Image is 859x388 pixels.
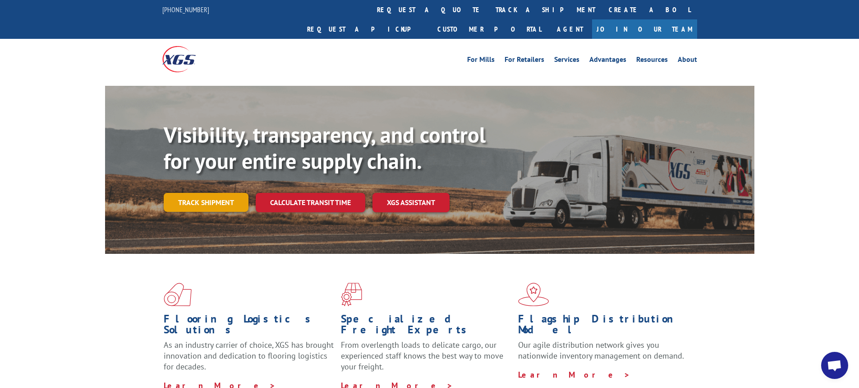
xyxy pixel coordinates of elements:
[341,283,362,306] img: xgs-icon-focused-on-flooring-red
[164,313,334,340] h1: Flooring Logistics Solutions
[554,56,579,66] a: Services
[518,313,689,340] h1: Flagship Distribution Model
[548,19,592,39] a: Agent
[431,19,548,39] a: Customer Portal
[821,352,848,379] div: Open chat
[164,340,334,372] span: As an industry carrier of choice, XGS has brought innovation and dedication to flooring logistics...
[518,283,549,306] img: xgs-icon-flagship-distribution-model-red
[300,19,431,39] a: Request a pickup
[164,283,192,306] img: xgs-icon-total-supply-chain-intelligence-red
[341,340,511,380] p: From overlength loads to delicate cargo, our experienced staff knows the best way to move your fr...
[589,56,626,66] a: Advantages
[467,56,495,66] a: For Mills
[518,340,684,361] span: Our agile distribution network gives you nationwide inventory management on demand.
[678,56,697,66] a: About
[592,19,697,39] a: Join Our Team
[341,313,511,340] h1: Specialized Freight Experts
[518,369,630,380] a: Learn More >
[636,56,668,66] a: Resources
[164,121,486,175] b: Visibility, transparency, and control for your entire supply chain.
[505,56,544,66] a: For Retailers
[372,193,450,212] a: XGS ASSISTANT
[256,193,365,212] a: Calculate transit time
[162,5,209,14] a: [PHONE_NUMBER]
[164,193,248,212] a: Track shipment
